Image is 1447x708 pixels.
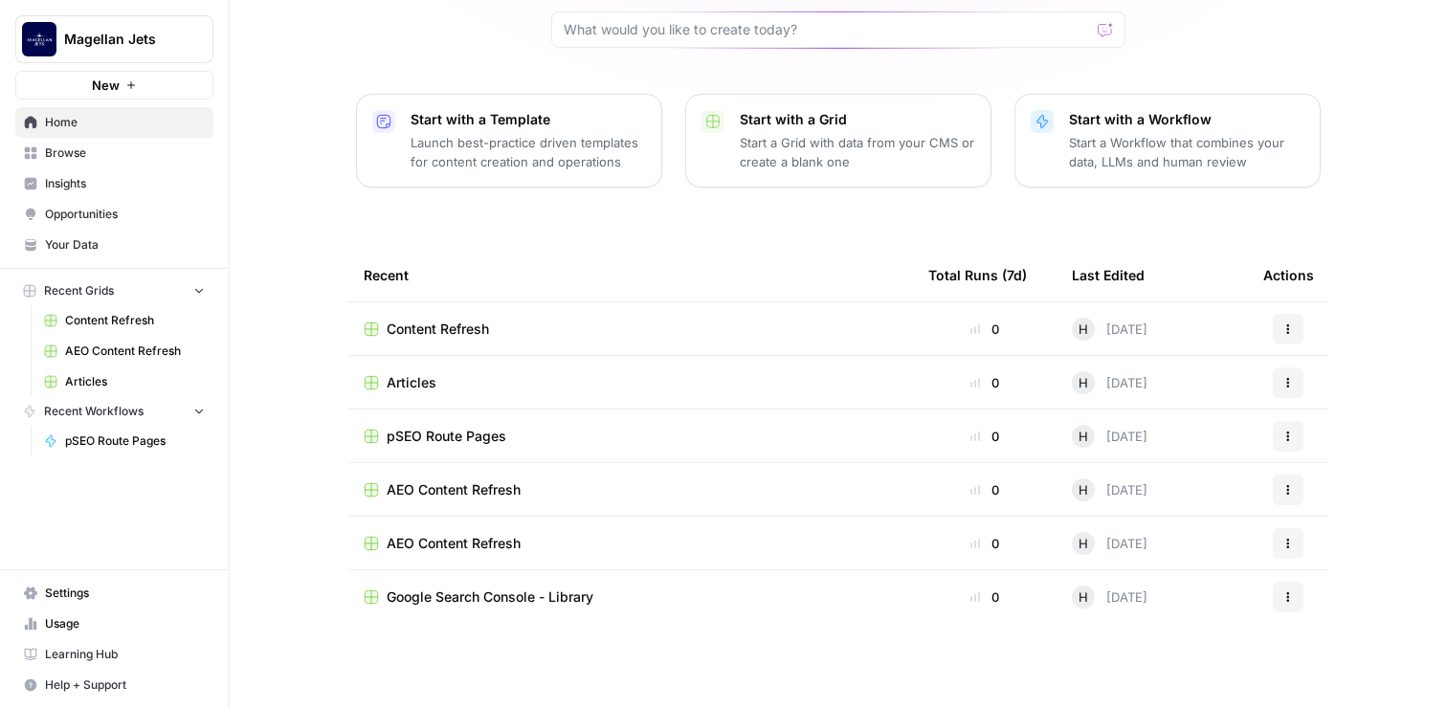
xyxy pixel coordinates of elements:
a: Articles [364,373,898,392]
a: Settings [15,578,213,608]
span: H [1079,534,1088,553]
span: Opportunities [45,206,205,223]
span: H [1079,320,1088,339]
span: H [1079,587,1088,607]
div: Recent [364,249,898,301]
div: Total Runs (7d) [928,249,1027,301]
span: Articles [387,373,436,392]
div: [DATE] [1072,478,1147,501]
span: H [1079,480,1088,499]
p: Launch best-practice driven templates for content creation and operations [411,133,646,171]
span: Google Search Console - Library [387,587,593,607]
img: Magellan Jets Logo [22,22,56,56]
a: Your Data [15,230,213,260]
span: Articles [65,373,205,390]
a: AEO Content Refresh [35,336,213,366]
span: Content Refresh [387,320,489,339]
a: Content Refresh [35,305,213,336]
a: Usage [15,608,213,639]
button: Start with a WorkflowStart a Workflow that combines your data, LLMs and human review [1014,94,1321,188]
span: Help + Support [45,676,205,694]
a: Google Search Console - Library [364,587,898,607]
input: What would you like to create today? [564,20,1090,39]
div: Last Edited [1072,249,1145,301]
div: [DATE] [1072,586,1147,608]
button: Help + Support [15,670,213,700]
span: pSEO Route Pages [65,432,205,450]
a: Articles [35,366,213,397]
span: Recent Workflows [44,403,144,420]
button: New [15,71,213,100]
p: Start with a Workflow [1069,110,1304,129]
div: 0 [928,587,1041,607]
a: Opportunities [15,199,213,230]
button: Workspace: Magellan Jets [15,15,213,63]
button: Recent Grids [15,277,213,305]
span: Browse [45,144,205,162]
div: 0 [928,427,1041,446]
span: Usage [45,615,205,632]
div: 0 [928,320,1041,339]
p: Start with a Template [411,110,646,129]
div: [DATE] [1072,318,1147,341]
span: AEO Content Refresh [387,480,521,499]
div: 0 [928,373,1041,392]
a: Browse [15,138,213,168]
span: New [92,76,120,95]
p: Start a Grid with data from your CMS or create a blank one [740,133,975,171]
span: Content Refresh [65,312,205,329]
a: AEO Content Refresh [364,534,898,553]
div: [DATE] [1072,371,1147,394]
a: pSEO Route Pages [364,427,898,446]
span: H [1079,373,1088,392]
span: pSEO Route Pages [387,427,506,446]
button: Start with a TemplateLaunch best-practice driven templates for content creation and operations [356,94,662,188]
p: Start a Workflow that combines your data, LLMs and human review [1069,133,1304,171]
div: [DATE] [1072,532,1147,555]
a: pSEO Route Pages [35,426,213,456]
a: Home [15,107,213,138]
span: Settings [45,585,205,602]
a: AEO Content Refresh [364,480,898,499]
button: Start with a GridStart a Grid with data from your CMS or create a blank one [685,94,991,188]
span: Magellan Jets [64,30,180,49]
a: Content Refresh [364,320,898,339]
span: Your Data [45,236,205,254]
span: AEO Content Refresh [387,534,521,553]
p: Start with a Grid [740,110,975,129]
button: Recent Workflows [15,397,213,426]
span: Home [45,114,205,131]
span: Insights [45,175,205,192]
span: Recent Grids [44,282,114,299]
div: 0 [928,534,1041,553]
div: 0 [928,480,1041,499]
a: Insights [15,168,213,199]
div: [DATE] [1072,425,1147,448]
div: Actions [1263,249,1314,301]
a: Learning Hub [15,639,213,670]
span: Learning Hub [45,646,205,663]
span: H [1079,427,1088,446]
span: AEO Content Refresh [65,343,205,360]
